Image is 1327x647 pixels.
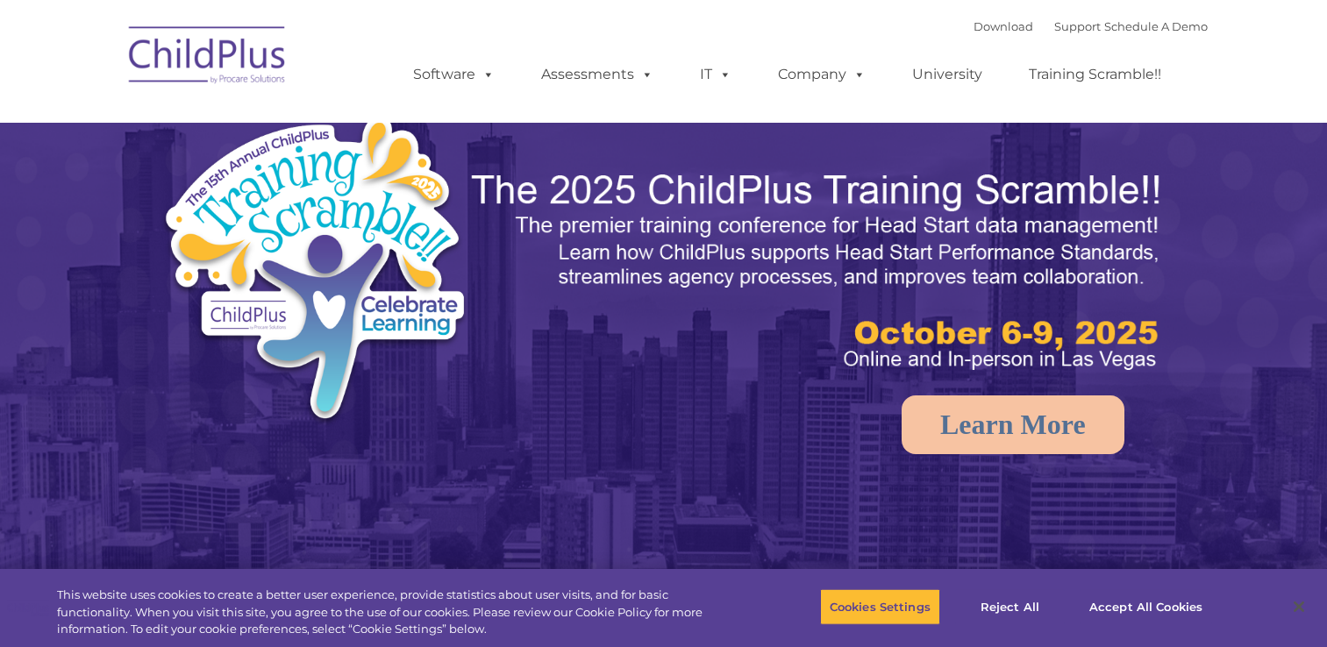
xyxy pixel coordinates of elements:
img: ChildPlus by Procare Solutions [120,14,296,102]
a: Training Scramble!! [1011,57,1179,92]
a: Company [760,57,883,92]
a: Support [1054,19,1101,33]
a: Learn More [902,395,1124,454]
button: Close [1280,587,1318,626]
font: | [974,19,1208,33]
button: Cookies Settings [820,588,940,625]
a: Download [974,19,1033,33]
a: Software [396,57,512,92]
a: Schedule A Demo [1104,19,1208,33]
button: Reject All [955,588,1065,625]
div: This website uses cookies to create a better user experience, provide statistics about user visit... [57,587,730,638]
button: Accept All Cookies [1080,588,1212,625]
a: University [895,57,1000,92]
a: Assessments [524,57,671,92]
a: IT [682,57,749,92]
